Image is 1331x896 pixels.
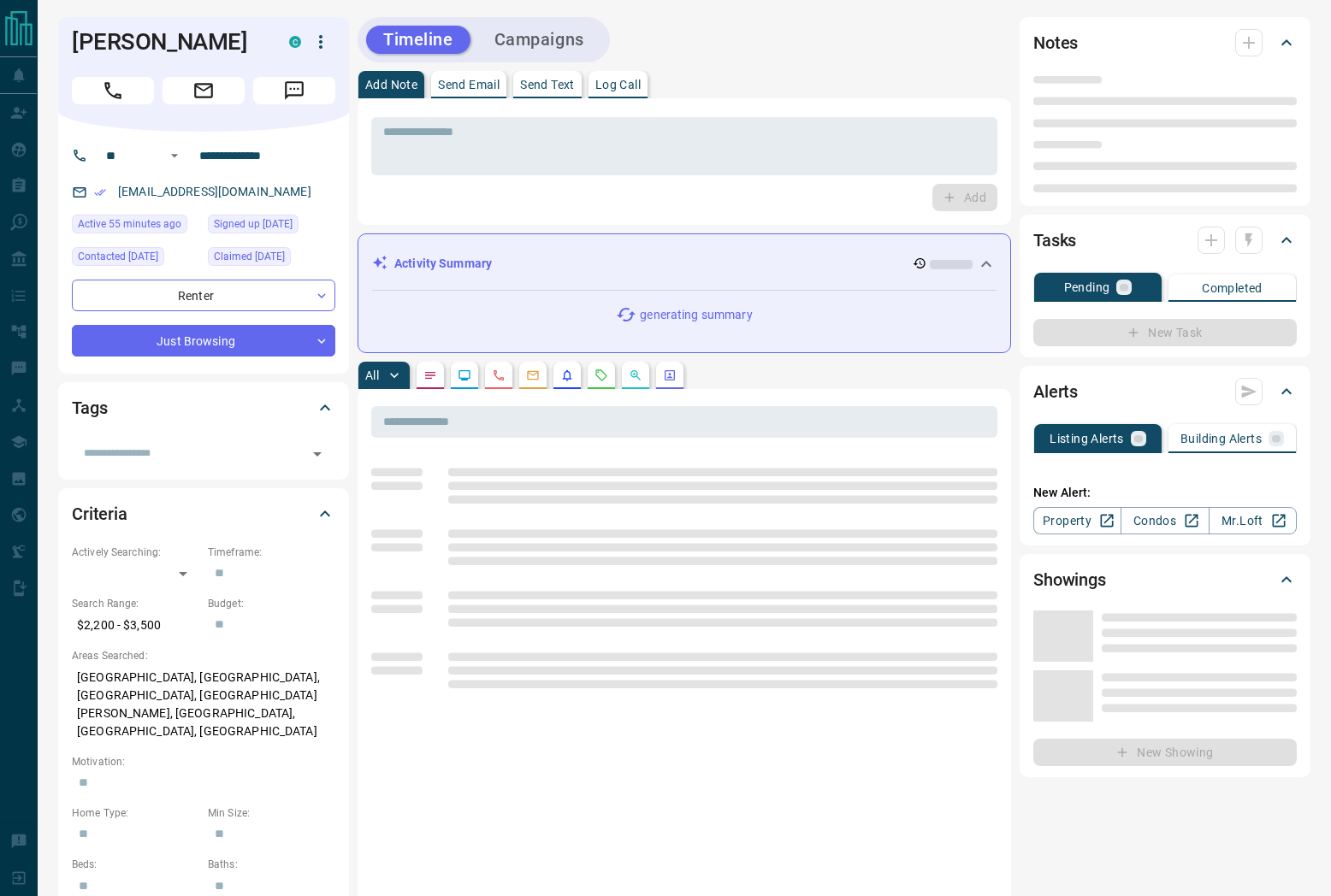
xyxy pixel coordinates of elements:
p: New Alert: [1033,484,1297,502]
div: Wed Aug 13 2025 [72,247,199,271]
svg: Opportunities [629,368,642,382]
span: Message [253,77,335,104]
p: Pending [1064,281,1110,293]
div: Renter [72,280,335,311]
button: Campaigns [477,26,601,54]
svg: Agent Actions [663,368,677,382]
div: Criteria [72,493,335,534]
p: All [365,369,379,381]
p: Beds: [72,857,199,872]
span: Claimed [DATE] [214,248,285,265]
span: Signed up [DATE] [214,215,293,233]
div: Tue Aug 12 2025 [208,247,335,271]
p: Actively Searching: [72,545,199,560]
a: [EMAIL_ADDRESS][DOMAIN_NAME] [118,185,311,198]
div: Showings [1033,559,1297,600]
p: Activity Summary [394,255,492,273]
p: Areas Searched: [72,648,335,663]
div: Alerts [1033,371,1297,412]
h1: [PERSON_NAME] [72,28,263,56]
svg: Listing Alerts [560,368,574,382]
div: Tue Aug 12 2025 [208,215,335,239]
h2: Notes [1033,29,1078,56]
p: Send Text [520,79,575,91]
p: Min Size: [208,805,335,821]
svg: Email Verified [94,186,106,198]
h2: Showings [1033,566,1106,593]
a: Property [1033,507,1121,534]
div: Notes [1033,22,1297,63]
h2: Tasks [1033,227,1076,254]
h2: Alerts [1033,378,1078,405]
p: Home Type: [72,805,199,821]
div: Tags [72,387,335,428]
div: Tasks [1033,220,1297,261]
div: Just Browsing [72,325,335,357]
svg: Lead Browsing Activity [458,368,471,382]
a: Mr.Loft [1209,507,1297,534]
p: Motivation: [72,754,335,769]
p: Listing Alerts [1050,433,1124,445]
span: Email [163,77,245,104]
p: generating summary [640,306,752,324]
p: Send Email [438,79,500,91]
div: condos.ca [289,36,301,48]
p: Baths: [208,857,335,872]
div: Tue Oct 14 2025 [72,215,199,239]
h2: Criteria [72,500,127,528]
a: Condos [1121,507,1209,534]
p: Timeframe: [208,545,335,560]
button: Timeline [366,26,470,54]
p: [GEOGRAPHIC_DATA], [GEOGRAPHIC_DATA], [GEOGRAPHIC_DATA], [GEOGRAPHIC_DATA][PERSON_NAME], [GEOGRAP... [72,663,335,746]
p: $2,200 - $3,500 [72,611,199,640]
svg: Emails [526,368,540,382]
span: Call [72,77,154,104]
h2: Tags [72,394,107,421]
svg: Notes [423,368,437,382]
button: Open [164,145,185,166]
p: Completed [1202,282,1263,294]
p: Search Range: [72,596,199,611]
p: Building Alerts [1180,433,1262,445]
svg: Calls [492,368,506,382]
svg: Requests [595,368,608,382]
span: Contacted [DATE] [78,248,158,265]
span: Active 55 minutes ago [78,215,181,233]
p: Log Call [595,79,641,91]
p: Budget: [208,596,335,611]
div: Activity Summary [372,248,997,280]
button: Open [305,442,329,466]
p: Add Note [365,79,417,91]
